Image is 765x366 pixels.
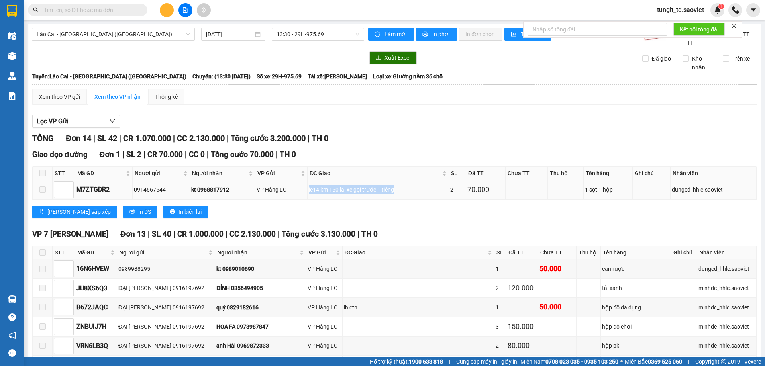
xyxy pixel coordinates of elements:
[633,167,671,180] th: Ghi chú
[368,28,414,41] button: syncLàm mới
[539,263,575,274] div: 50.000
[66,133,91,143] span: Đơn 14
[93,133,95,143] span: |
[8,313,16,321] span: question-circle
[109,118,116,124] span: down
[508,282,536,294] div: 120.000
[120,229,146,239] span: Đơn 13
[257,185,306,194] div: VP Hàng LC
[207,150,209,159] span: |
[697,246,757,259] th: Nhân viên
[143,150,145,159] span: |
[97,133,117,143] span: SL 42
[32,115,120,128] button: Lọc VP Gửi
[312,133,328,143] span: TH 0
[506,167,548,180] th: Chưa TT
[75,180,133,199] td: M7ZTGDR2
[76,283,116,293] div: JU8XS6Q3
[508,321,536,332] div: 150.000
[306,317,342,336] td: VP Hàng LC
[731,23,737,29] span: close
[76,264,116,274] div: 16N6HVEW
[216,303,305,312] div: quý 0829182616
[357,229,359,239] span: |
[75,317,117,336] td: ZNBUIJ7H
[197,3,211,17] button: aim
[345,248,486,257] span: ĐC Giao
[152,229,171,239] span: SL 40
[118,303,214,312] div: ĐẠI [PERSON_NAME] 0916197692
[494,246,506,259] th: SL
[216,284,305,292] div: ĐỈNH 0356494905
[450,185,465,194] div: 2
[177,133,225,143] span: CC 2.130.000
[721,359,726,364] span: copyright
[511,31,518,38] span: bar-chart
[227,133,229,143] span: |
[255,180,308,199] td: VP Hàng LC
[76,184,131,194] div: M7ZTGDR2
[344,303,493,312] div: lh ctn
[602,284,670,292] div: tải xanh
[602,264,670,273] div: can rượu
[257,169,299,178] span: VP Gửi
[698,341,755,350] div: minhdc_hhlc.saoviet
[528,23,667,36] input: Nhập số tổng đài
[496,264,505,273] div: 1
[192,169,247,178] span: Người nhận
[308,72,367,81] span: Tài xế: [PERSON_NAME]
[718,4,724,9] sup: 1
[456,357,518,366] span: Cung cấp máy in - giấy in:
[37,28,190,40] span: Lào Cai - Hà Nội (Giường)
[280,150,296,159] span: TH 0
[47,207,111,216] span: [PERSON_NAME] sắp xếp
[602,341,670,350] div: hộp pk
[625,357,682,366] span: Miền Bắc
[459,28,502,41] button: In đơn chọn
[138,207,151,216] span: In DS
[508,340,536,351] div: 80.000
[216,264,305,273] div: kt 0989010690
[648,358,682,365] strong: 0369 525 060
[8,349,16,357] span: message
[123,206,157,218] button: printerIn DS
[75,279,117,298] td: JU8XS6Q3
[76,341,116,351] div: VRN6LB3Q
[118,341,214,350] div: ĐẠI [PERSON_NAME] 0916197692
[496,322,505,331] div: 3
[178,3,192,17] button: file-add
[376,55,381,61] span: download
[409,358,443,365] strong: 1900 633 818
[496,303,505,312] div: 1
[496,341,505,350] div: 2
[32,73,186,80] b: Tuyến: Lào Cai - [GEOGRAPHIC_DATA] ([GEOGRAPHIC_DATA])
[384,30,408,39] span: Làm mới
[226,229,228,239] span: |
[370,357,443,366] span: Hỗ trợ kỹ thuật:
[76,321,116,331] div: ZNBUIJ7H
[720,4,722,9] span: 1
[76,302,116,312] div: B672JAQC
[53,246,75,259] th: STT
[206,30,253,39] input: 13/10/2025
[548,167,584,180] th: Thu hộ
[173,133,175,143] span: |
[129,209,135,215] span: printer
[602,303,670,312] div: hộp đồ da dụng
[585,185,631,194] div: 1 sọt 1 hộp
[672,185,755,194] div: dungcd_hhlc.saoviet
[467,184,504,195] div: 70.000
[32,229,108,239] span: VP 7 [PERSON_NAME]
[185,150,187,159] span: |
[545,358,618,365] strong: 0708 023 035 - 0935 103 250
[100,150,121,159] span: Đơn 1
[37,116,68,126] span: Lọc VP Gửi
[506,246,538,259] th: Đã TT
[8,72,16,80] img: warehouse-icon
[729,54,753,63] span: Trên xe
[189,150,205,159] span: CC 0
[182,7,188,13] span: file-add
[308,133,310,143] span: |
[148,229,150,239] span: |
[308,303,341,312] div: VP Hàng LC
